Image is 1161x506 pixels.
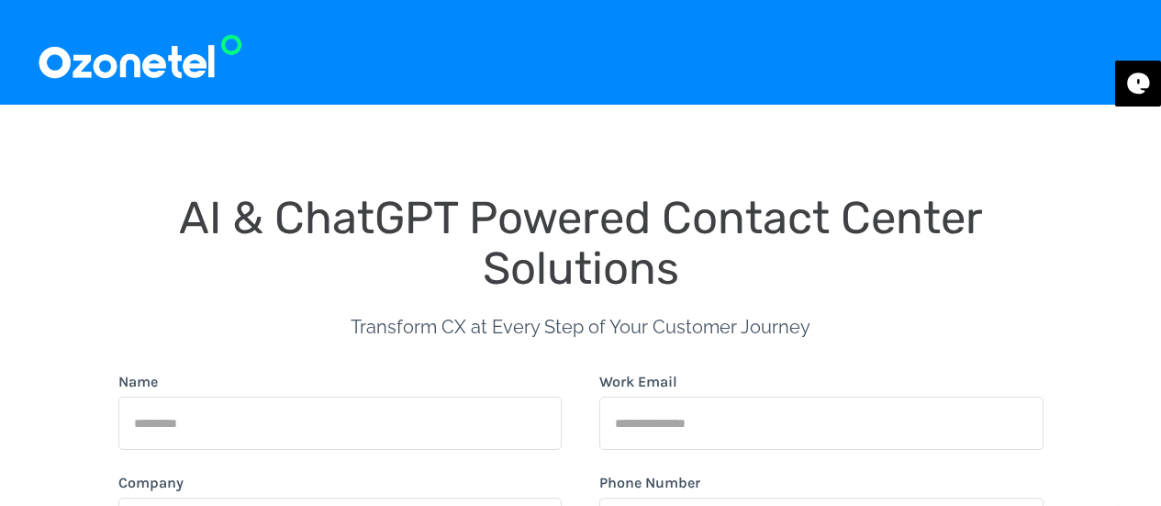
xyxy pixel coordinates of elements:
span: AI & ChatGPT Powered Contact Center Solutions [179,191,994,295]
span: Transform CX at Every Step of Your Customer Journey [351,316,810,338]
label: Company [118,472,184,494]
label: Work Email [599,371,677,393]
label: Phone Number [599,472,700,494]
label: Name [118,371,158,393]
